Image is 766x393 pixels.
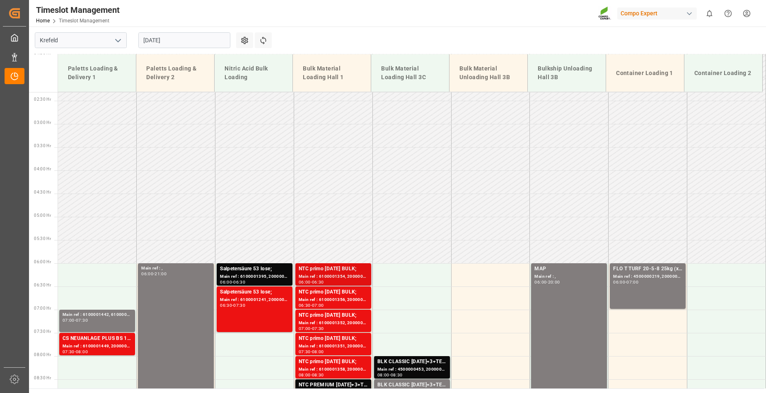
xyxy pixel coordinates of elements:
div: 06:30 [220,303,232,307]
div: 07:30 [63,350,75,354]
div: NTC primo [DATE] BULK; [299,358,368,366]
div: Main ref : 6100001449, 2000001271; [63,343,132,350]
div: MAP [534,265,604,273]
span: 04:00 Hr [34,167,51,171]
div: Bulk Material Loading Hall 3C [378,61,442,85]
button: open menu [111,34,124,47]
div: 07:30 [299,350,311,354]
div: Compo Expert [617,7,697,19]
div: NTC primo [DATE] BULK; [299,311,368,320]
div: - [311,327,312,330]
div: 06:00 [534,280,546,284]
div: Container Loading 1 [613,65,677,81]
div: Main ref : 6100001351, 2000000517; [299,343,368,350]
div: Main ref : , [141,265,210,272]
div: Main ref : 6100001241, 2000001094; [220,296,289,303]
div: Main ref : 6100001352, 2000000517; [299,320,368,327]
div: Main ref : 6100001354, 2000000517; [299,273,368,280]
input: DD.MM.YYYY [138,32,230,48]
div: 06:00 [299,280,311,284]
div: - [232,280,233,284]
div: 07:30 [76,318,88,322]
span: 04:30 Hr [34,190,51,194]
div: Main ref : 6100001442, 6100001442 [63,311,132,318]
div: 07:30 [233,303,245,307]
div: - [311,303,312,307]
span: 06:00 Hr [34,260,51,264]
span: 05:00 Hr [34,213,51,218]
div: - [311,350,312,354]
span: 07:00 Hr [34,306,51,311]
div: 06:00 [220,280,232,284]
span: 07:30 Hr [34,329,51,334]
div: 07:30 [312,327,324,330]
div: Timeslot Management [36,4,120,16]
div: 07:00 [626,280,638,284]
span: 08:00 Hr [34,352,51,357]
div: Main ref : 6100001358, 2000000517; [299,366,368,373]
div: 21:00 [155,272,167,276]
div: NTC PREMIUM [DATE]+3+TE BULK; [299,381,368,389]
span: 03:30 Hr [34,143,51,148]
div: 08:30 [391,373,403,377]
div: 20:00 [548,280,560,284]
div: Main ref : , [534,273,604,280]
button: Compo Expert [617,5,700,21]
button: show 0 new notifications [700,4,719,23]
div: NTC primo [DATE] BULK; [299,335,368,343]
div: Main ref : 4500000219, 2000000151; [613,273,682,280]
span: 03:00 Hr [34,120,51,125]
div: 08:00 [312,350,324,354]
div: - [546,280,548,284]
div: - [625,280,626,284]
span: 06:30 Hr [34,283,51,287]
div: 06:00 [141,272,153,276]
img: Screenshot%202023-09-29%20at%2010.02.21.png_1712312052.png [598,6,611,21]
div: FLO T TURF 20-5-8 25kg (x42) WW; [613,265,682,273]
div: 07:00 [299,327,311,330]
div: CS NEUANLAGE PLUS BS 10kg (x40) D,A,CH; [63,335,132,343]
button: Help Center [719,4,737,23]
a: Home [36,18,50,24]
span: 02:30 Hr [34,97,51,102]
div: Salpetersäure 53 lose; [220,265,289,273]
div: BLK CLASSIC [DATE]+3+TE BULK; [377,358,447,366]
div: 08:00 [299,373,311,377]
div: Container Loading 2 [691,65,756,81]
div: Salpetersäure 53 lose; [220,288,289,296]
div: 06:30 [312,280,324,284]
div: Main ref : 6100001356, 2000000517; [299,296,368,303]
div: Main ref : 4500000453, 2000000389; [377,366,447,373]
div: 07:00 [63,318,75,322]
div: 06:30 [233,280,245,284]
div: 06:30 [299,303,311,307]
div: Bulk Material Loading Hall 1 [300,61,364,85]
input: Type to search/select [35,32,127,48]
span: 05:30 Hr [34,236,51,241]
div: - [75,350,76,354]
div: 08:00 [377,373,389,377]
div: NTC primo [DATE] BULK; [299,288,368,296]
div: Bulk Material Unloading Hall 3B [456,61,521,85]
div: 07:00 [312,303,324,307]
div: - [311,373,312,377]
div: Bulkship Unloading Hall 3B [534,61,599,85]
div: BLK CLASSIC [DATE]+3+TE BULK; [377,381,447,389]
div: - [153,272,155,276]
div: - [311,280,312,284]
div: 08:00 [76,350,88,354]
div: 06:00 [613,280,625,284]
div: - [389,373,391,377]
div: Nitric Acid Bulk Loading [221,61,286,85]
div: Paletts Loading & Delivery 1 [65,61,129,85]
div: Paletts Loading & Delivery 2 [143,61,208,85]
div: NTC primo [DATE] BULK; [299,265,368,273]
div: Main ref : 6100001395, 2000001213; [220,273,289,280]
div: - [75,318,76,322]
div: 08:30 [312,373,324,377]
span: 08:30 Hr [34,376,51,380]
div: - [232,303,233,307]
